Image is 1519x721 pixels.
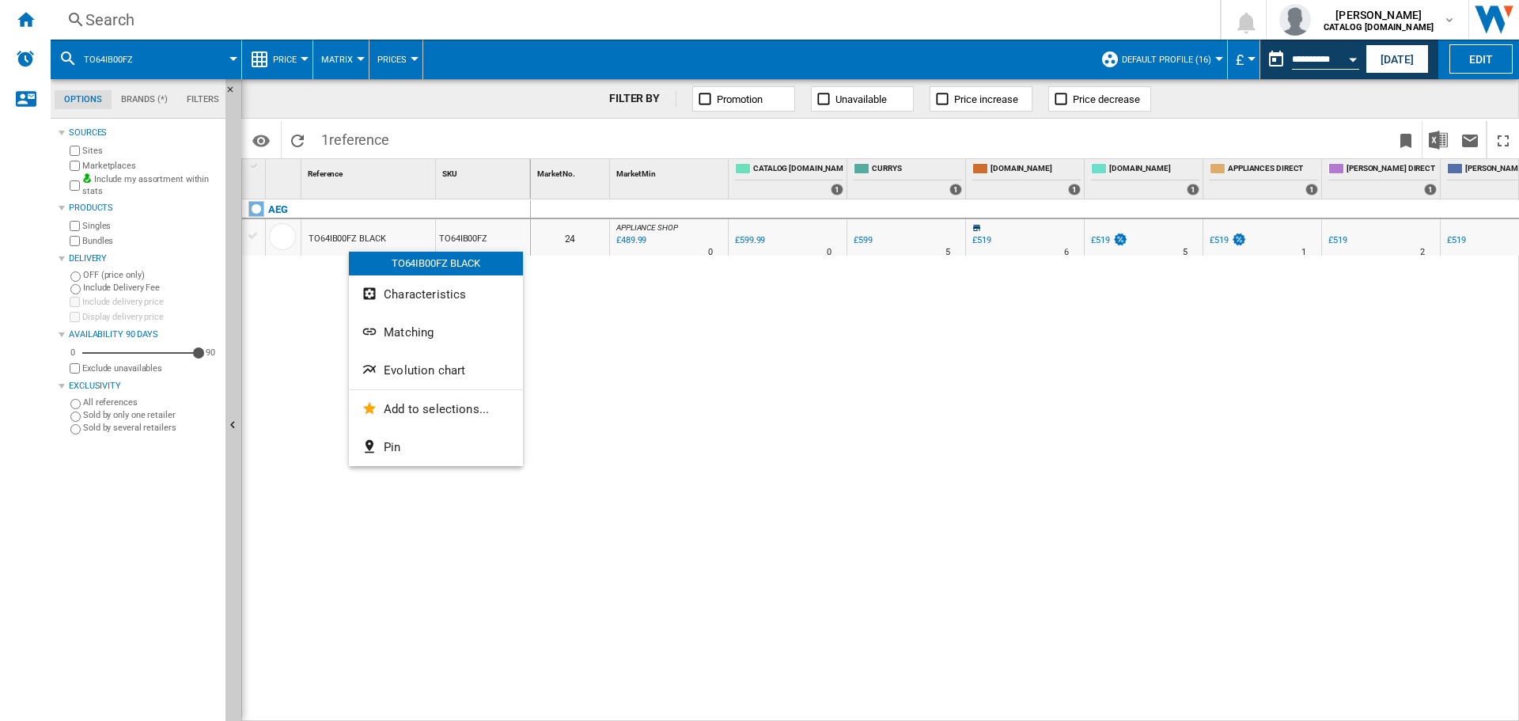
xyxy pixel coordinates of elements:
span: Evolution chart [384,363,465,378]
button: Pin... [349,428,523,466]
button: Evolution chart [349,351,523,389]
span: Add to selections... [384,402,489,416]
span: Matching [384,325,434,340]
span: Characteristics [384,287,466,302]
span: Pin [384,440,400,454]
div: TO64IB00FZ BLACK [349,252,523,275]
button: Add to selections... [349,390,523,428]
button: Matching [349,313,523,351]
button: Characteristics [349,275,523,313]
